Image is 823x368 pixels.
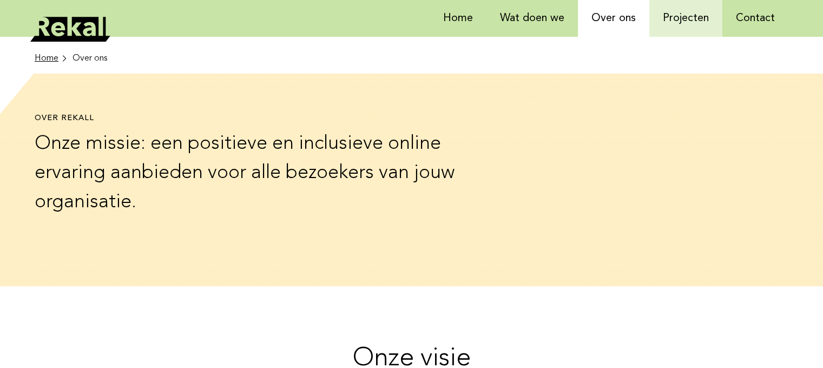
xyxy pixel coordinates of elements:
a: Home [35,52,68,65]
span: Home [35,52,58,65]
p: Onze missie: een positieve en inclusieve online ervaring aanbieden voor alle bezoekers van jouw o... [35,129,477,217]
li: Over ons [73,52,107,65]
h1: Over Rekall [35,114,477,124]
